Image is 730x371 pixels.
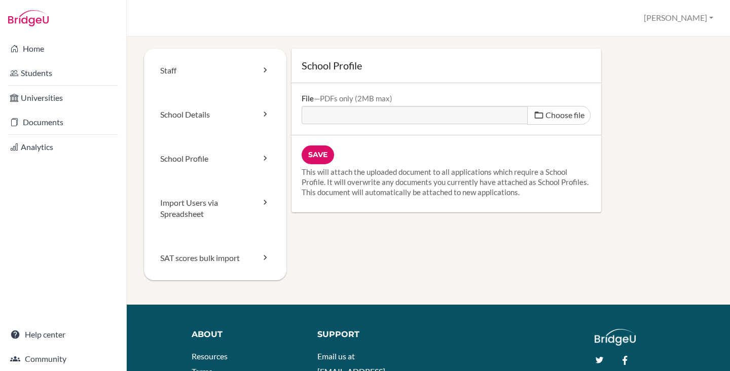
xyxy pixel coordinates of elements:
div: About [192,329,303,341]
a: School Profile [144,137,286,181]
span: Choose file [545,110,585,120]
a: Help center [2,324,124,345]
input: Save [302,145,334,164]
a: Analytics [2,137,124,157]
a: School Details [144,93,286,137]
a: Community [2,349,124,369]
a: Universities [2,88,124,108]
div: Support [317,329,421,341]
img: Bridge-U [8,10,49,26]
a: Resources [192,351,228,361]
p: This will attach the uploaded document to all applications which require a School Profile. It wil... [302,167,591,197]
a: Documents [2,112,124,132]
button: [PERSON_NAME] [639,9,718,27]
a: Students [2,63,124,83]
a: SAT scores bulk import [144,236,286,280]
img: logo_white@2x-f4f0deed5e89b7ecb1c2cc34c3e3d731f90f0f143d5ea2071677605dd97b5244.png [595,329,636,346]
a: Home [2,39,124,59]
div: PDFs only (2MB max) [314,94,392,103]
a: Import Users via Spreadsheet [144,181,286,237]
label: File [302,93,392,103]
a: Staff [144,49,286,93]
h1: School Profile [302,59,591,72]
